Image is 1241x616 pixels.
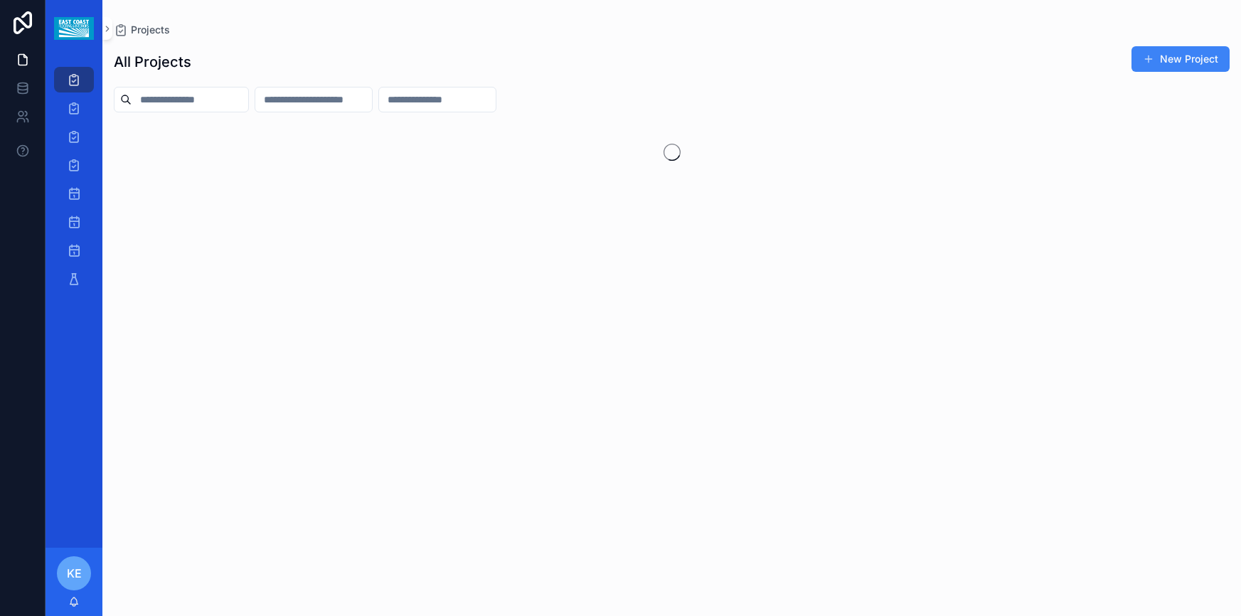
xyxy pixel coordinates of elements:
button: New Project [1131,46,1230,72]
span: Projects [131,23,170,37]
span: KE [67,565,82,582]
a: Projects [114,23,170,37]
h1: All Projects [114,52,191,72]
div: scrollable content [46,57,102,310]
img: App logo [54,17,93,40]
